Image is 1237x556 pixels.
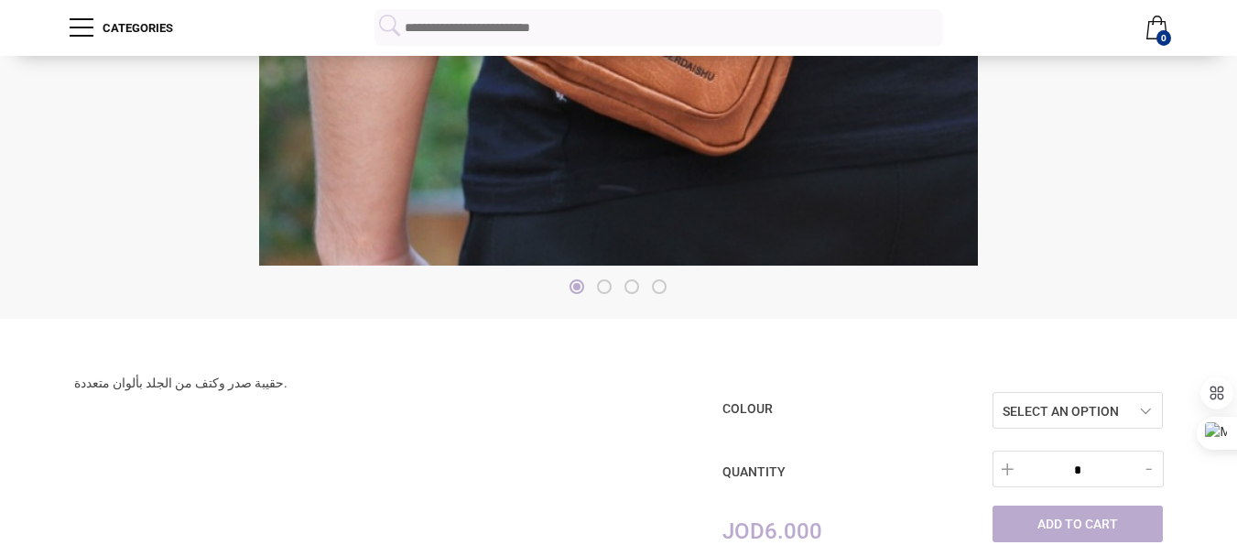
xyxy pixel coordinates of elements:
[1138,452,1159,488] div: -
[1003,404,1119,419] span: Select an option
[722,464,786,479] strong: Quantity
[722,401,773,416] strong: Colour
[997,452,1018,488] div: +
[74,374,608,393] p: حقيبة صدر وكتف من الجلد بألوان متعددة.
[993,506,1164,542] a: Add to Cart
[722,518,822,544] span: JOD6.000
[1156,30,1171,46] strong: 0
